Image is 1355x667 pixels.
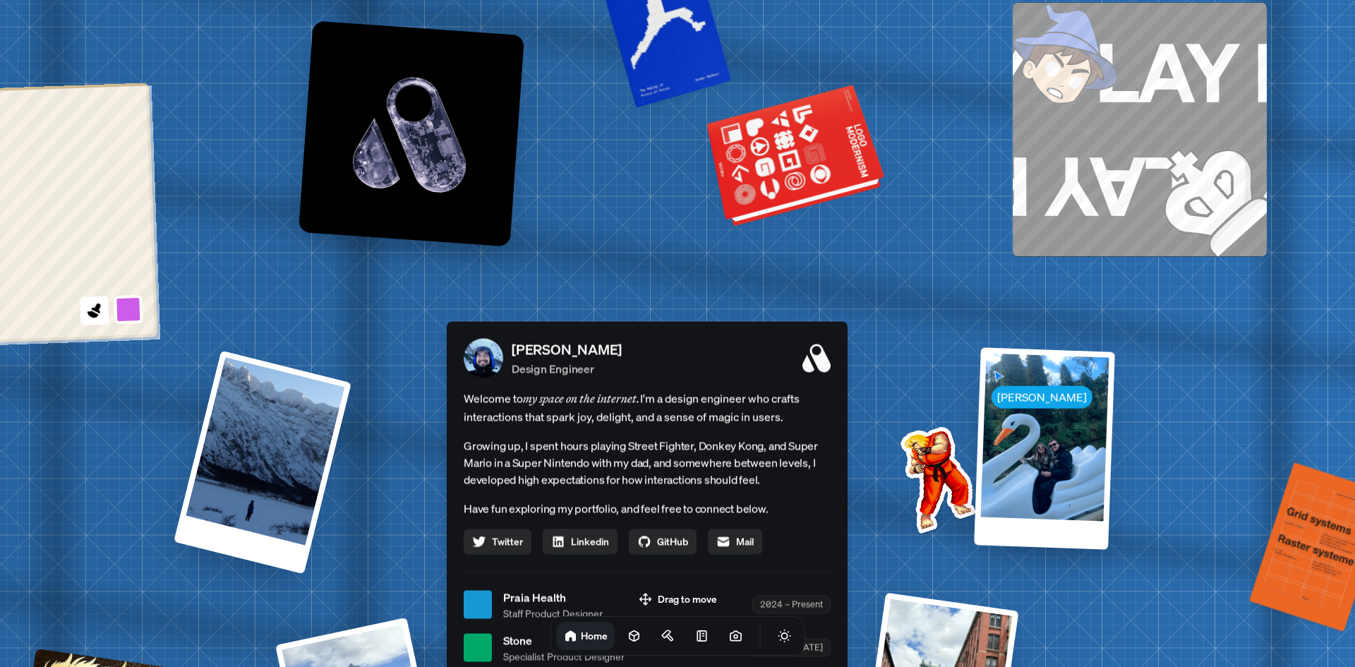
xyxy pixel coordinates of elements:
[503,589,603,606] span: Praia Health
[571,534,609,549] span: Linkedin
[523,391,640,405] em: my space on the internet.
[864,405,1006,548] img: Profile example
[543,529,618,554] a: Linkedin
[708,529,762,554] a: Mail
[657,534,688,549] span: GitHub
[512,339,622,360] p: [PERSON_NAME]
[464,338,503,378] img: Profile Picture
[503,632,625,649] span: Stone
[299,20,524,246] img: Logo variation 1
[629,529,697,554] a: GitHub
[771,622,799,650] button: Toggle Theme
[464,437,831,488] p: Growing up, I spent hours playing Street Fighter, Donkey Kong, and Super Mario in a Super Nintend...
[503,649,625,663] span: Specialist Product Designer
[464,499,831,517] p: Have fun exploring my portfolio, and feel free to connect below.
[512,360,622,377] p: Design Engineer
[557,622,615,650] a: Home
[736,534,754,549] span: Mail
[492,534,523,549] span: Twitter
[464,529,531,554] a: Twitter
[581,629,608,642] h1: Home
[503,606,603,620] span: Staff Product Designer
[464,389,831,426] span: Welcome to I'm a design engineer who crafts interactions that spark joy, delight, and a sense of ...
